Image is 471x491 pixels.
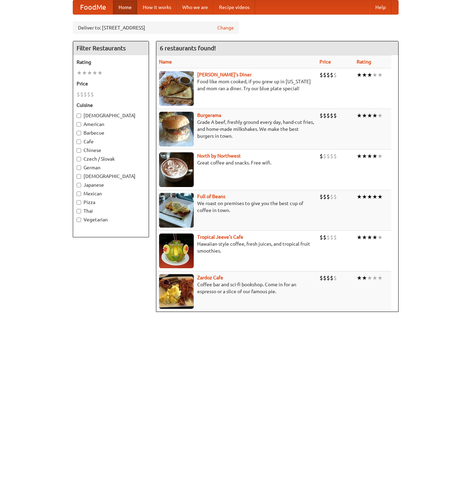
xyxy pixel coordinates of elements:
[197,234,243,240] a: Tropical Jeeve's Cafe
[159,274,194,309] img: zardoz.jpg
[320,274,323,282] li: $
[357,234,362,241] li: ★
[362,112,367,119] li: ★
[160,45,216,51] ng-pluralize: 6 restaurants found!
[333,234,337,241] li: $
[159,78,314,92] p: Food like mom cooked, if you grew up in [US_STATE] and mom ran a diner. Try our blue plate special!
[377,152,383,160] li: ★
[77,112,145,119] label: [DEMOGRAPHIC_DATA]
[362,193,367,201] li: ★
[159,193,194,228] img: beans.jpg
[77,174,81,179] input: [DEMOGRAPHIC_DATA]
[320,234,323,241] li: $
[326,71,330,79] li: $
[197,112,221,118] a: Burgerama
[377,193,383,201] li: ★
[330,112,333,119] li: $
[159,281,314,295] p: Coffee bar and sci-fi bookshop. Come in for an espresso or a slice of our famous pie.
[197,194,225,199] a: Full of Beans
[357,71,362,79] li: ★
[323,71,326,79] li: $
[377,274,383,282] li: ★
[377,71,383,79] li: ★
[362,152,367,160] li: ★
[77,164,145,171] label: German
[213,0,255,14] a: Recipe videos
[77,181,145,188] label: Japanese
[159,200,314,214] p: We roast on premises to give you the best cup of coffee in town.
[159,112,194,146] img: burgerama.jpg
[77,157,81,161] input: Czech / Slovak
[217,24,234,31] a: Change
[84,91,87,98] li: $
[367,234,372,241] li: ★
[362,274,367,282] li: ★
[320,112,323,119] li: $
[330,152,333,160] li: $
[333,112,337,119] li: $
[73,41,149,55] h4: Filter Restaurants
[197,153,241,159] b: North by Northwest
[77,59,145,66] h5: Rating
[320,193,323,201] li: $
[372,112,377,119] li: ★
[77,190,145,197] label: Mexican
[357,152,362,160] li: ★
[330,274,333,282] li: $
[372,193,377,201] li: ★
[73,22,239,34] div: Deliver to: [STREET_ADDRESS]
[82,69,87,77] li: ★
[326,112,330,119] li: $
[137,0,177,14] a: How it works
[77,147,145,154] label: Chinese
[77,208,145,214] label: Thai
[77,122,81,127] input: American
[159,159,314,166] p: Great coffee and snacks. Free wifi.
[77,166,81,170] input: German
[77,80,145,87] h5: Price
[377,112,383,119] li: ★
[326,234,330,241] li: $
[77,183,81,187] input: Japanese
[333,152,337,160] li: $
[357,274,362,282] li: ★
[372,274,377,282] li: ★
[367,112,372,119] li: ★
[330,71,333,79] li: $
[326,274,330,282] li: $
[333,193,337,201] li: $
[177,0,213,14] a: Who we are
[77,69,82,77] li: ★
[159,152,194,187] img: north.jpg
[87,91,90,98] li: $
[77,200,81,205] input: Pizza
[77,131,81,135] input: Barbecue
[323,193,326,201] li: $
[97,69,103,77] li: ★
[326,152,330,160] li: $
[77,129,145,136] label: Barbecue
[77,192,81,196] input: Mexican
[159,240,314,254] p: Hawaiian style coffee, fresh juices, and tropical fruit smoothies.
[377,234,383,241] li: ★
[362,71,367,79] li: ★
[77,113,81,118] input: [DEMOGRAPHIC_DATA]
[372,234,377,241] li: ★
[357,112,362,119] li: ★
[320,71,323,79] li: $
[370,0,391,14] a: Help
[77,155,145,162] label: Czech / Slovak
[77,199,145,206] label: Pizza
[330,234,333,241] li: $
[77,91,80,98] li: $
[357,59,371,65] a: Rating
[320,59,331,65] a: Price
[197,275,223,280] a: Zardoz Cafe
[77,102,145,109] h5: Cuisine
[320,152,323,160] li: $
[372,152,377,160] li: ★
[197,72,252,77] a: [PERSON_NAME]'s Diner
